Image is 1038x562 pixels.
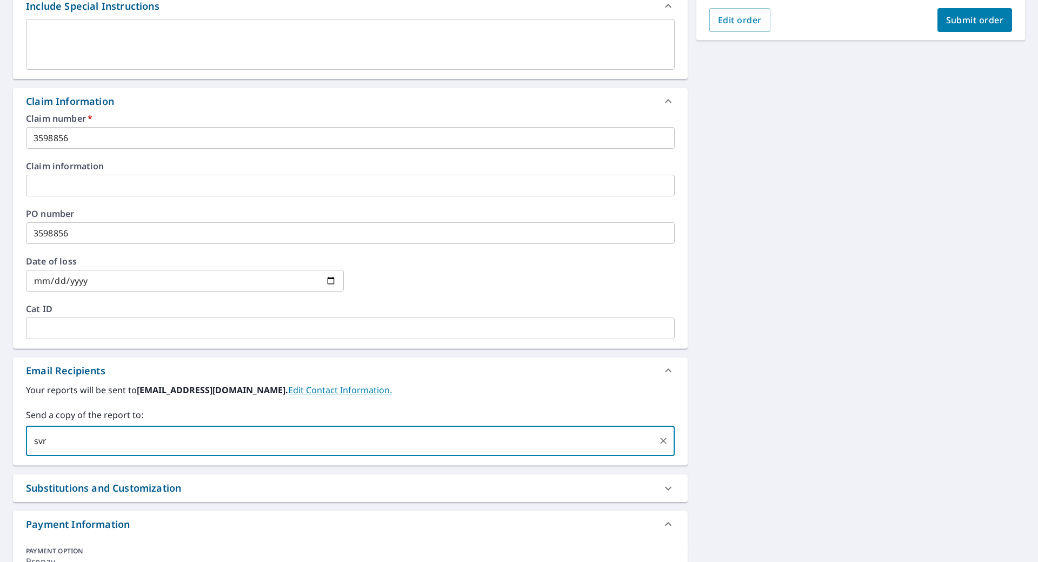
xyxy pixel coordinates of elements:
div: Claim Information [13,88,688,114]
label: Send a copy of the report to: [26,408,675,421]
div: Payment Information [26,517,130,532]
label: Claim number [26,114,675,123]
button: Edit order [709,8,770,32]
div: Substitutions and Customization [13,474,688,502]
button: Submit order [937,8,1013,32]
div: PAYMENT OPTION [26,546,675,556]
b: [EMAIL_ADDRESS][DOMAIN_NAME]. [137,384,288,396]
label: Cat ID [26,305,675,313]
span: Edit order [718,14,762,26]
div: Email Recipients [26,363,105,378]
label: Your reports will be sent to [26,384,675,396]
div: Payment Information [13,511,688,537]
div: Substitutions and Customization [26,481,181,495]
label: PO number [26,209,675,218]
label: Claim information [26,162,675,170]
label: Date of loss [26,257,344,266]
div: Claim Information [26,94,114,109]
div: Email Recipients [13,358,688,384]
button: Clear [656,433,671,448]
a: EditContactInfo [288,384,392,396]
span: Submit order [946,14,1004,26]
